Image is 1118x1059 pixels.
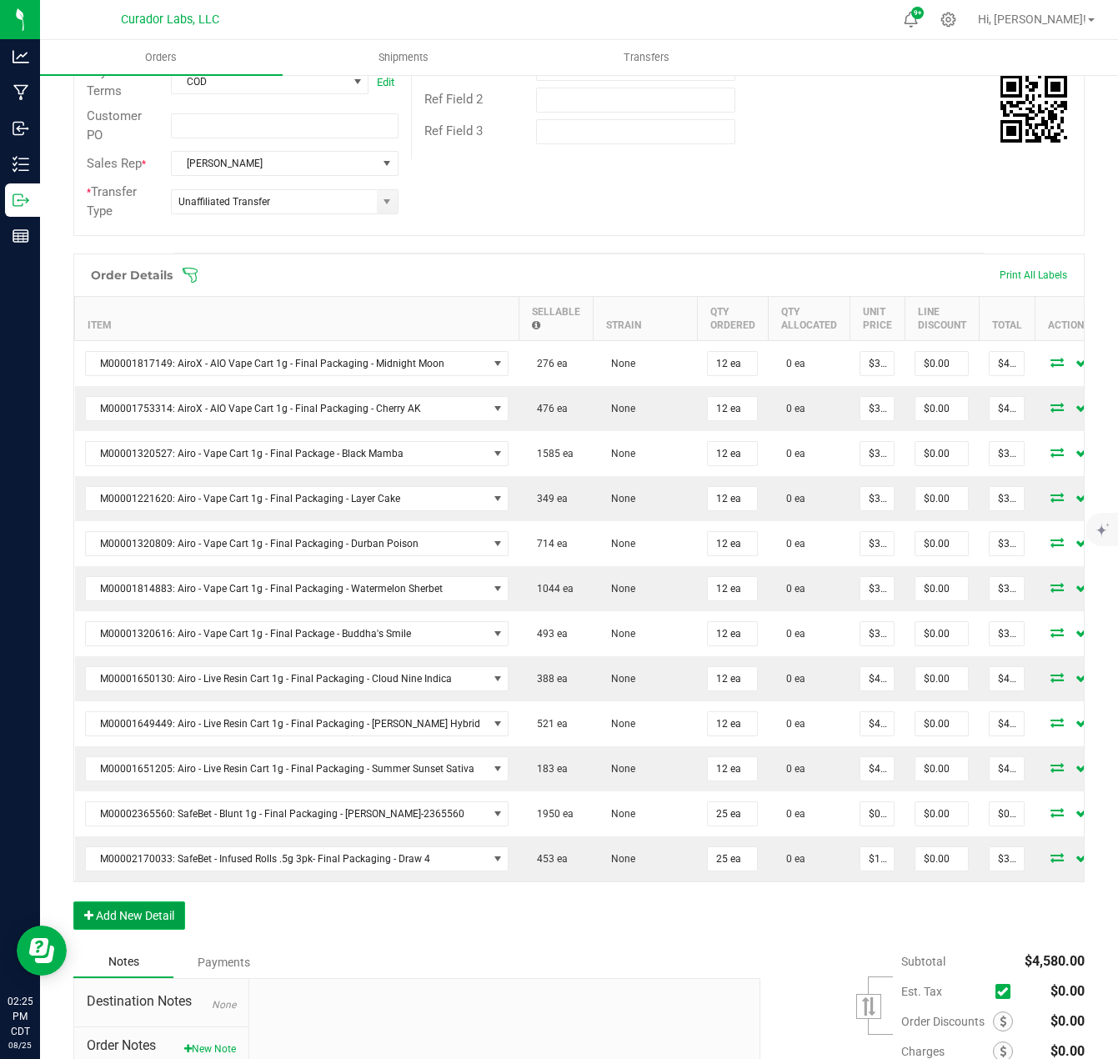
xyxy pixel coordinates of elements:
[901,955,945,968] span: Subtotal
[86,577,488,600] span: M00001814883: Airo - Vape Cart 1g - Final Packaging - Watermelon Sherbet
[697,297,768,341] th: Qty Ordered
[778,853,805,865] span: 0 ea
[778,538,805,550] span: 0 ea
[915,622,968,645] input: 0
[778,628,805,640] span: 0 ea
[184,1041,236,1056] button: New Note
[172,152,377,175] span: [PERSON_NAME]
[990,532,1024,555] input: 0
[85,576,509,601] span: NO DATA FOUND
[603,538,635,550] span: None
[860,397,894,420] input: 0
[603,583,635,595] span: None
[778,358,805,369] span: 0 ea
[603,358,635,369] span: None
[1070,492,1095,502] span: Save Order Detail
[601,50,692,65] span: Transfers
[593,297,697,341] th: Strain
[860,847,894,871] input: 0
[860,667,894,690] input: 0
[1070,717,1095,727] span: Save Order Detail
[85,756,509,781] span: NO DATA FOUND
[990,712,1024,735] input: 0
[1070,762,1095,772] span: Save Order Detail
[529,538,568,550] span: 714 ea
[768,297,850,341] th: Qty Allocated
[603,673,635,685] span: None
[87,1036,236,1056] span: Order Notes
[13,156,29,173] inline-svg: Inventory
[17,926,67,976] iframe: Resource center
[40,40,283,75] a: Orders
[123,50,199,65] span: Orders
[87,64,135,98] span: Payment Terms
[990,847,1024,871] input: 0
[915,487,968,510] input: 0
[708,667,757,690] input: 0
[778,808,805,820] span: 0 ea
[915,802,968,826] input: 0
[860,712,894,735] input: 0
[901,1015,993,1028] span: Order Discounts
[708,847,757,871] input: 0
[915,757,968,780] input: 0
[86,667,488,690] span: M00001650130: Airo - Live Resin Cart 1g - Final Packaging - Cloud Nine Indica
[85,666,509,691] span: NO DATA FOUND
[915,712,968,735] input: 0
[1070,447,1095,457] span: Save Order Detail
[915,667,968,690] input: 0
[603,448,635,459] span: None
[1000,76,1067,143] qrcode: 00013990
[8,1039,33,1051] p: 08/25
[529,403,568,414] span: 476 ea
[86,532,488,555] span: M00001320809: Airo - Vape Cart 1g - Final Packaging - Durban Poison
[1050,983,1085,999] span: $0.00
[860,442,894,465] input: 0
[708,712,757,735] input: 0
[73,946,173,978] div: Notes
[85,621,509,646] span: NO DATA FOUND
[529,628,568,640] span: 493 ea
[529,808,574,820] span: 1950 ea
[529,853,568,865] span: 453 ea
[990,487,1024,510] input: 0
[860,622,894,645] input: 0
[1070,807,1095,817] span: Save Order Detail
[87,184,137,218] span: Transfer Type
[356,50,451,65] span: Shipments
[424,92,483,107] span: Ref Field 2
[377,76,394,88] a: Edit
[86,757,488,780] span: M00001651205: Airo - Live Resin Cart 1g - Final Packaging - Summer Sunset Sativa
[1070,537,1095,547] span: Save Order Detail
[86,622,488,645] span: M00001320616: Airo - Vape Cart 1g - Final Package - Buddha's Smile
[529,763,568,775] span: 183 ea
[708,802,757,826] input: 0
[979,297,1035,341] th: Total
[915,847,968,871] input: 0
[529,493,568,504] span: 349 ea
[525,40,768,75] a: Transfers
[778,763,805,775] span: 0 ea
[86,397,488,420] span: M00001753314: AiroX - AIO Vape Cart 1g - Final Packaging - Cherry AK
[85,486,509,511] span: NO DATA FOUND
[990,622,1024,645] input: 0
[87,156,142,171] span: Sales Rep
[990,352,1024,375] input: 0
[173,947,273,977] div: Payments
[85,711,509,736] span: NO DATA FOUND
[860,757,894,780] input: 0
[13,48,29,65] inline-svg: Analytics
[85,846,509,871] span: NO DATA FOUND
[86,847,488,871] span: M00002170033: SafeBet - Infused Rolls .5g 3pk- Final Packaging - Draw 4
[85,351,509,376] span: NO DATA FOUND
[86,712,488,735] span: M00001649449: Airo - Live Resin Cart 1g - Final Packaging - [PERSON_NAME] Hybrid
[778,448,805,459] span: 0 ea
[901,1045,993,1058] span: Charges
[978,13,1086,26] span: Hi, [PERSON_NAME]!
[73,901,185,930] button: Add New Detail
[1070,852,1095,862] span: Save Order Detail
[860,802,894,826] input: 0
[915,352,968,375] input: 0
[990,442,1024,465] input: 0
[603,718,635,730] span: None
